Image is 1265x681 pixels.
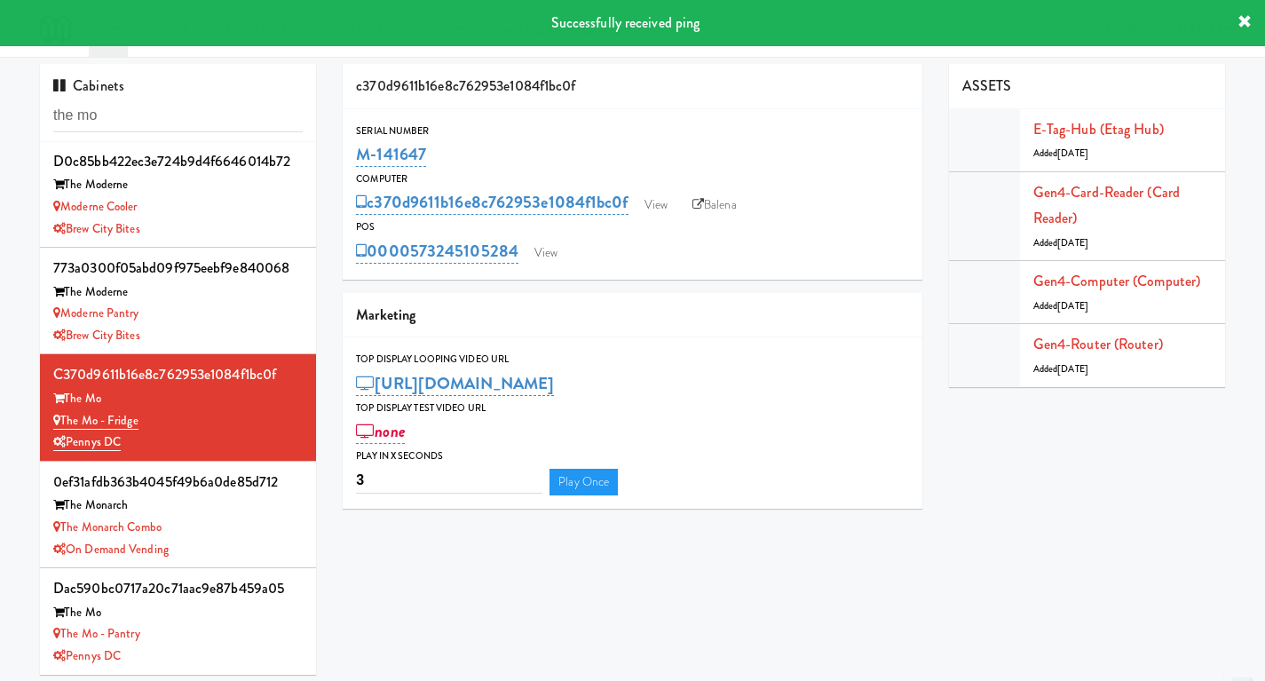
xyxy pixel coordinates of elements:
li: d0c85bb422ec3e724b9d4f6646014b72The Moderne Moderne CoolerBrew City Bites [40,141,316,248]
a: Moderne Cooler [53,198,138,215]
a: Gen4-computer (Computer) [1033,271,1200,291]
input: Search cabinets [53,99,303,132]
a: 0000573245105284 [356,239,518,264]
a: Balena [684,192,746,218]
a: On Demand Vending [53,541,169,558]
span: Cabinets [53,75,124,96]
div: The Monarch [53,495,303,517]
span: Added [1033,146,1088,160]
li: c370d9611b16e8c762953e1084f1bc0fThe Mo The Mo - FridgePennys DC [40,354,316,461]
div: The Mo [53,388,303,410]
span: Added [1033,362,1088,376]
span: [DATE] [1057,236,1088,249]
div: Top Display Looping Video Url [356,351,909,368]
li: dac590bc0717a20c71aac9e87b459a05The Mo The Mo - PantryPennys DC [40,568,316,674]
span: Added [1033,236,1088,249]
a: none [356,419,405,444]
a: Play Once [549,469,618,495]
a: c370d9611b16e8c762953e1084f1bc0f [356,190,628,215]
div: POS [356,218,909,236]
div: Serial Number [356,123,909,140]
a: View [526,240,566,266]
a: Gen4-card-reader (Card Reader) [1033,182,1180,229]
div: Play in X seconds [356,447,909,465]
a: Pennys DC [53,433,121,451]
a: Brew City Bites [53,327,140,344]
div: Computer [356,170,909,188]
div: d0c85bb422ec3e724b9d4f6646014b72 [53,148,303,175]
div: dac590bc0717a20c71aac9e87b459a05 [53,575,303,602]
a: The Mo - Fridge [53,412,138,430]
div: 773a0300f05abd09f975eebf9e840068 [53,255,303,281]
div: The Mo [53,602,303,624]
li: 0ef31afdb363b4045f49b6a0de85d712The Monarch The Monarch ComboOn Demand Vending [40,462,316,568]
a: Pennys DC [53,647,121,664]
span: Added [1033,299,1088,313]
a: E-tag-hub (Etag Hub) [1033,119,1164,139]
a: View [636,192,676,218]
a: M-141647 [356,142,426,167]
span: [DATE] [1057,299,1088,313]
span: ASSETS [962,75,1012,96]
a: [URL][DOMAIN_NAME] [356,371,554,396]
span: Marketing [356,305,415,325]
div: c370d9611b16e8c762953e1084f1bc0f [53,361,303,388]
a: The Mo - Pantry [53,625,140,642]
span: [DATE] [1057,146,1088,160]
div: Top Display Test Video Url [356,400,909,417]
a: Gen4-router (Router) [1033,334,1163,354]
a: The Monarch Combo [53,519,162,535]
span: Successfully received ping [551,12,700,33]
div: The Moderne [53,281,303,304]
a: Brew City Bites [53,220,140,237]
div: The Moderne [53,174,303,196]
li: 773a0300f05abd09f975eebf9e840068The Moderne Moderne PantryBrew City Bites [40,248,316,354]
span: [DATE] [1057,362,1088,376]
div: c370d9611b16e8c762953e1084f1bc0f [343,64,922,109]
div: 0ef31afdb363b4045f49b6a0de85d712 [53,469,303,495]
a: Moderne Pantry [53,305,139,321]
